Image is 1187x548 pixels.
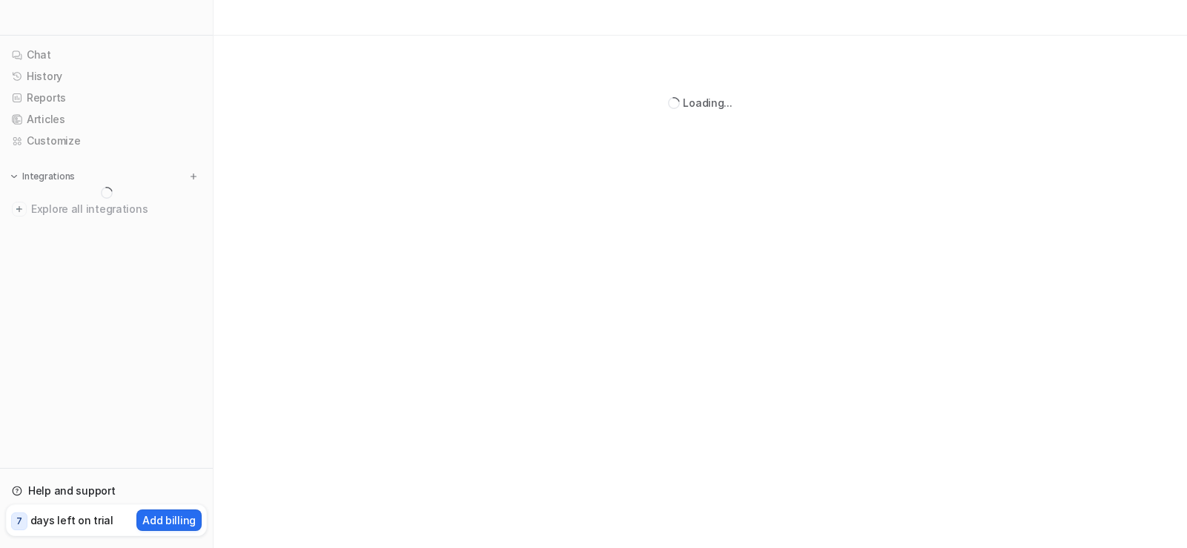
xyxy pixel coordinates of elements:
span: Explore all integrations [31,197,201,221]
a: Reports [6,88,207,108]
img: menu_add.svg [188,171,199,182]
p: days left on trial [30,512,113,528]
button: Add billing [136,509,202,531]
button: Integrations [6,169,79,184]
a: Articles [6,109,207,130]
img: expand menu [9,171,19,182]
a: Customize [6,131,207,151]
a: Help and support [6,481,207,501]
a: History [6,66,207,87]
p: 7 [16,515,22,528]
div: Loading... [683,95,732,110]
p: Add billing [142,512,196,528]
a: Chat [6,44,207,65]
a: Explore all integrations [6,199,207,219]
p: Integrations [22,171,75,182]
img: explore all integrations [12,202,27,217]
